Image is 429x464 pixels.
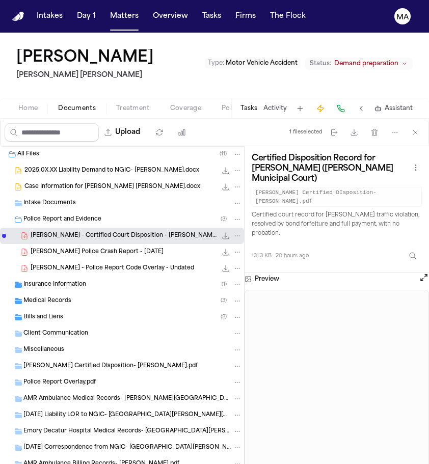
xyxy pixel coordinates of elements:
[208,60,224,66] span: Type :
[374,104,413,113] button: Assistant
[33,7,67,25] button: Intakes
[276,252,309,260] span: 20 hours ago
[58,104,96,113] span: Documents
[24,183,200,192] span: Case Information for [PERSON_NAME] [PERSON_NAME].docx
[252,252,272,260] span: 131.3 KB
[263,104,287,113] button: Activity
[198,7,225,25] button: Tasks
[23,215,101,224] span: Police Report and Evidence
[222,282,227,287] span: ( 1 )
[31,248,164,257] span: [PERSON_NAME] Police Crash Report - [DATE]
[221,231,231,241] button: Download N. Varghese - Certified Court Disposition - Abigail Cortes-Lopez - 1.10.24
[313,101,328,116] button: Create Immediate Task
[73,7,100,25] button: Day 1
[221,247,231,257] button: Download N. Varghese - Chamblee Police Crash Report - 11.24.23
[23,199,76,208] span: Intake Documents
[16,69,158,81] h2: [PERSON_NAME] [PERSON_NAME]
[31,264,194,273] span: [PERSON_NAME] - Police Report Code Overlay - Undated
[255,275,279,283] h3: Preview
[12,12,24,21] a: Home
[23,395,231,403] span: AMR Ambulance Medical Records- [PERSON_NAME][GEOGRAPHIC_DATA]pdf
[16,49,154,67] button: Edit matter name
[226,60,298,66] span: Motor Vehicle Accident
[23,444,231,452] span: [DATE] Correspondence from NGIC- [GEOGRAPHIC_DATA][PERSON_NAME][GEOGRAPHIC_DATA]pdf
[31,232,217,240] span: [PERSON_NAME] - Certified Court Disposition - [PERSON_NAME] - [DATE]
[252,187,422,207] code: [PERSON_NAME] Certified DIsposition- [PERSON_NAME].pdf
[289,129,323,135] div: 1 file selected
[99,123,146,142] button: Upload
[23,378,96,387] span: Police Report Overlay.pdf
[334,101,348,116] button: Make a Call
[23,313,63,322] span: Bills and Liens
[23,330,88,338] span: Client Communication
[221,314,227,320] span: ( 2 )
[16,49,154,67] h1: [PERSON_NAME]
[24,167,199,175] span: 2025.0X.XX Liability Demand to NGIC- [PERSON_NAME].docx
[334,60,398,68] span: Demand preparation
[23,281,86,289] span: Insurance Information
[23,297,71,306] span: Medical Records
[310,60,331,68] span: Status:
[5,123,99,142] input: Search files
[149,7,192,25] button: Overview
[266,7,310,25] button: The Flock
[12,12,24,21] img: Finch Logo
[293,101,307,116] button: Add Task
[221,182,231,192] button: Download Case Information for Blaska Holm.docx
[23,346,64,354] span: Miscellaneous
[221,166,231,176] button: Download 2025.0X.XX Liability Demand to NGIC- Varghese, Neethu.docx
[106,7,143,25] button: Matters
[221,298,227,304] span: ( 3 )
[23,411,231,420] span: [DATE] Liability LOR to NGIC- [GEOGRAPHIC_DATA][PERSON_NAME][GEOGRAPHIC_DATA]pdf
[23,427,231,436] span: Emory Decatur Hospital Medical Records- [GEOGRAPHIC_DATA][PERSON_NAME][GEOGRAPHIC_DATA]pdf
[220,151,227,157] span: ( 11 )
[116,104,150,113] span: Treatment
[252,211,422,238] p: Certified court record for [PERSON_NAME] traffic violation, resolved by bond forfeiture and full ...
[240,104,257,113] button: Tasks
[18,104,38,113] span: Home
[385,104,413,113] span: Assistant
[222,104,241,113] span: Police
[221,216,227,222] span: ( 3 )
[221,263,231,274] button: Download N. Varghese - Police Report Code Overlay - Undated
[419,272,429,286] button: Open preview
[205,58,301,68] button: Edit Type: Motor Vehicle Accident
[404,247,422,265] button: Inspect
[17,150,39,159] span: All Files
[305,58,413,70] button: Change status from Demand preparation
[170,104,201,113] span: Coverage
[231,7,260,25] button: Firms
[23,362,198,371] span: [PERSON_NAME] Certified DIsposition- [PERSON_NAME].pdf
[252,153,410,184] h3: Certified Disposition Record for [PERSON_NAME] ([PERSON_NAME] Municipal Court)
[419,272,429,283] button: Open preview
